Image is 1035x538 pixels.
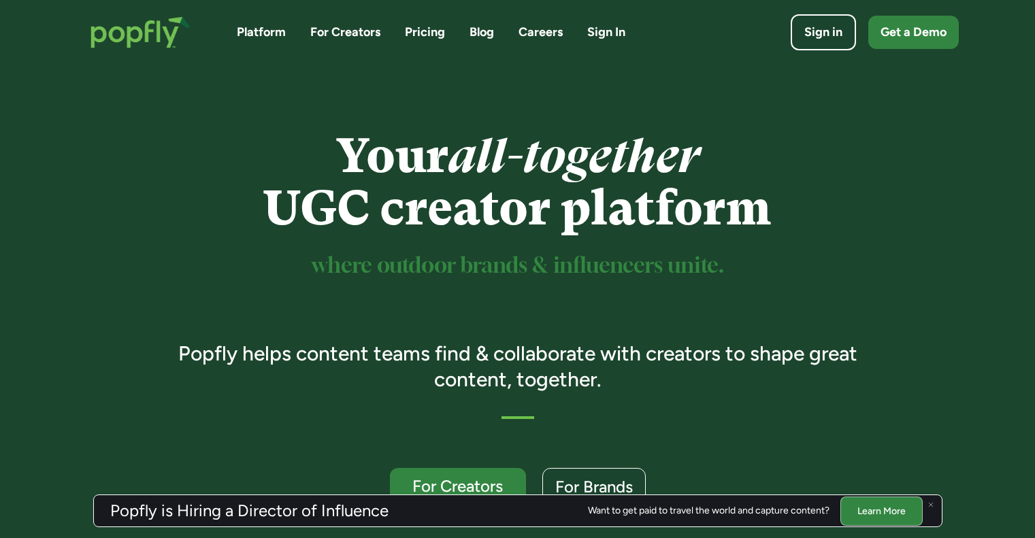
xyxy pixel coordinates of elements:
h1: Your UGC creator platform [159,130,876,235]
a: Pricing [405,24,445,41]
a: home [77,3,204,62]
a: Sign in [791,14,856,50]
div: For Brands [555,478,633,495]
div: For Creators [402,477,514,494]
sup: where outdoor brands & influencers unite. [312,256,724,277]
em: all-together [448,129,700,184]
div: Get a Demo [881,24,947,41]
a: Careers [519,24,563,41]
h3: Popfly is Hiring a Director of Influence [110,503,389,519]
a: For Creators [310,24,380,41]
h3: Popfly helps content teams find & collaborate with creators to shape great content, together. [159,341,876,392]
a: Platform [237,24,286,41]
a: For Creators [390,468,526,505]
a: Learn More [840,496,923,525]
a: Get a Demo [868,16,959,49]
a: Blog [470,24,494,41]
a: Sign In [587,24,625,41]
div: Want to get paid to travel the world and capture content? [588,505,829,516]
a: For Brands [542,468,646,505]
div: Sign in [804,24,842,41]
